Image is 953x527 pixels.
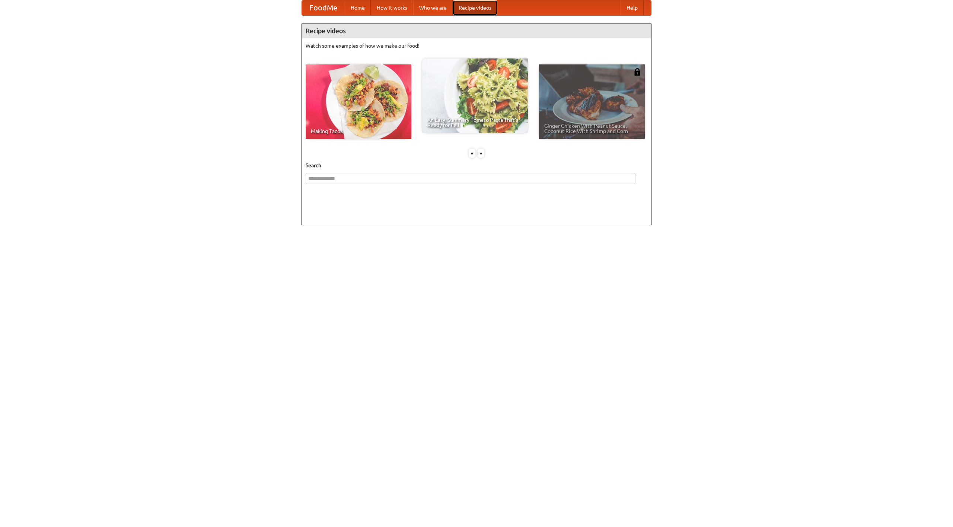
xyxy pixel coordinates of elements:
a: Help [621,0,644,15]
a: Making Tacos [306,64,411,139]
a: Recipe videos [453,0,497,15]
h4: Recipe videos [302,23,651,38]
img: 483408.png [634,68,641,76]
span: Making Tacos [311,128,406,134]
div: » [478,149,484,158]
div: « [469,149,475,158]
a: Who we are [413,0,453,15]
p: Watch some examples of how we make our food! [306,42,647,50]
a: An Easy, Summery Tomato Pasta That's Ready for Fall [422,58,528,133]
h5: Search [306,162,647,169]
span: An Easy, Summery Tomato Pasta That's Ready for Fall [427,117,523,128]
a: Home [345,0,371,15]
a: How it works [371,0,413,15]
a: FoodMe [302,0,345,15]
